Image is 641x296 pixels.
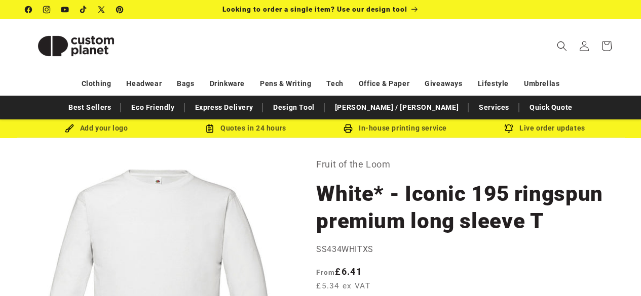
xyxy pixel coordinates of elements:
a: Best Sellers [63,99,116,116]
span: £5.34 ex VAT [316,280,370,292]
a: Express Delivery [190,99,258,116]
h1: White* - Iconic 195 ringspun premium long sleeve T [316,180,616,235]
img: In-house printing [344,124,353,133]
a: Design Tool [268,99,320,116]
summary: Search [551,35,573,57]
span: Looking to order a single item? Use our design tool [222,5,407,13]
a: Tech [326,75,343,93]
span: From [316,268,335,276]
a: Umbrellas [524,75,559,93]
a: Giveaways [425,75,462,93]
a: [PERSON_NAME] / [PERSON_NAME] [330,99,464,116]
img: Custom Planet [25,23,127,69]
div: In-house printing service [321,122,470,135]
a: Drinkware [210,75,245,93]
p: Fruit of the Loom [316,156,616,173]
img: Order updates [504,124,513,133]
span: SS434WHITXS [316,244,373,254]
div: Quotes in 24 hours [171,122,321,135]
a: Custom Planet [22,19,131,72]
a: Bags [177,75,194,93]
a: Headwear [126,75,162,93]
a: Lifestyle [478,75,509,93]
div: Live order updates [470,122,620,135]
a: Quick Quote [524,99,578,116]
div: Add your logo [22,122,171,135]
a: Services [474,99,514,116]
a: Office & Paper [359,75,409,93]
a: Clothing [82,75,111,93]
a: Pens & Writing [260,75,311,93]
img: Order Updates Icon [205,124,214,133]
strong: £6.41 [316,266,362,277]
img: Brush Icon [65,124,74,133]
a: Eco Friendly [126,99,179,116]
